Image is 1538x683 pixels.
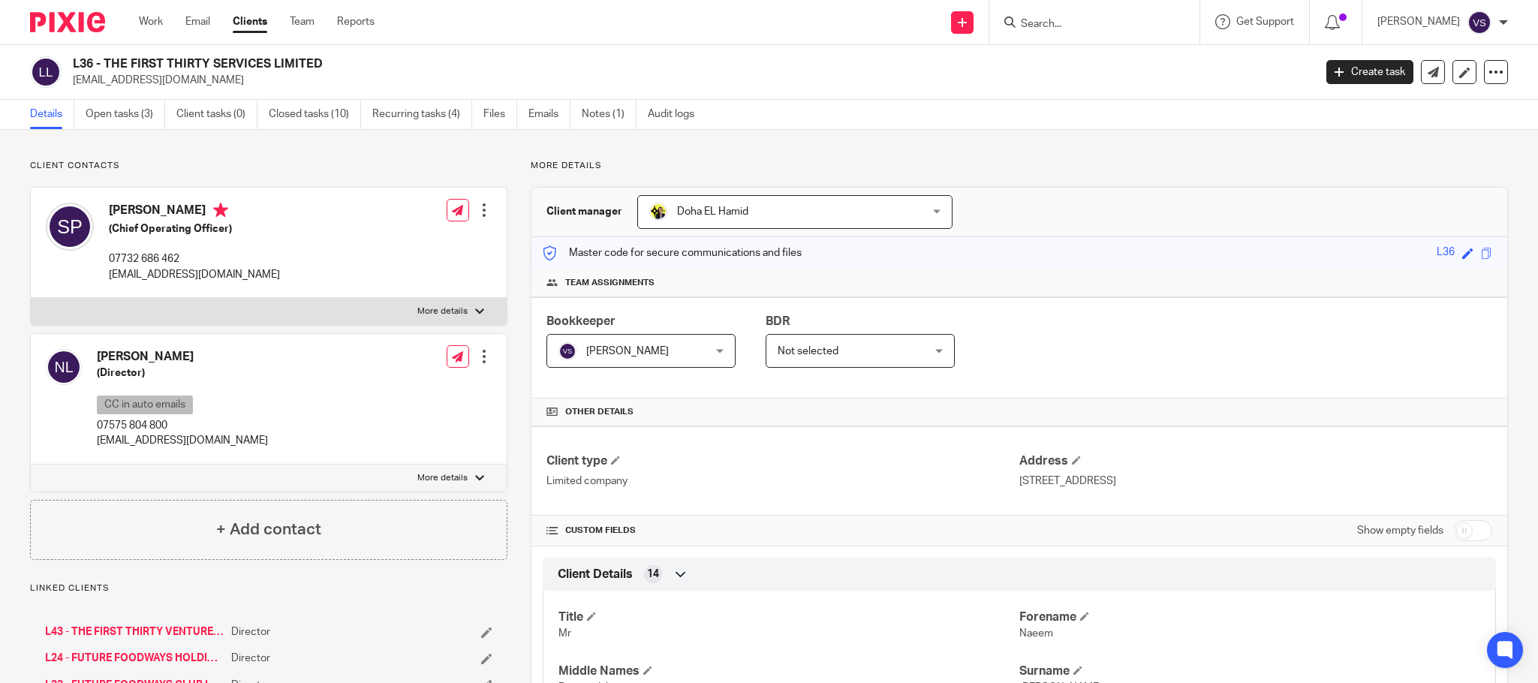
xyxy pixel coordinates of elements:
img: svg%3E [46,349,82,385]
p: 07732 686 462 [109,251,280,266]
h2: L36 - THE FIRST THIRTY SERVICES LIMITED [73,56,1058,72]
h4: Surname [1019,663,1480,679]
span: Other details [565,406,634,418]
span: [PERSON_NAME] [586,346,669,357]
a: Create task [1326,60,1413,84]
p: 07575 804 800 [97,418,268,433]
img: svg%3E [1467,11,1491,35]
a: Recurring tasks (4) [372,100,472,129]
a: Emails [528,100,570,129]
input: Search [1019,18,1154,32]
a: Files [483,100,517,129]
p: [EMAIL_ADDRESS][DOMAIN_NAME] [97,433,268,448]
p: [EMAIL_ADDRESS][DOMAIN_NAME] [73,73,1304,88]
h5: (Director) [97,366,268,381]
p: CC in auto emails [97,396,193,414]
span: 14 [647,567,659,582]
p: Limited company [546,474,1019,489]
a: Closed tasks (10) [269,100,361,129]
a: Open tasks (3) [86,100,165,129]
h5: (Chief Operating Officer) [109,221,280,236]
p: Linked clients [30,582,507,594]
p: [PERSON_NAME] [1377,14,1460,29]
a: Audit logs [648,100,706,129]
a: Work [139,14,163,29]
h4: Middle Names [558,663,1019,679]
p: [EMAIL_ADDRESS][DOMAIN_NAME] [109,267,280,282]
img: Pixie [30,12,105,32]
i: Primary [213,203,228,218]
span: Not selected [778,346,838,357]
a: Client tasks (0) [176,100,257,129]
span: Naeem [1019,628,1053,639]
span: Get Support [1236,17,1294,27]
p: Master code for secure communications and files [543,245,802,260]
a: Details [30,100,74,129]
a: L24 - FUTURE FOODWAYS HOLDINGS LIMITED [45,651,224,666]
h4: Forename [1019,609,1480,625]
p: Client contacts [30,160,507,172]
span: Director [231,651,270,666]
h4: Address [1019,453,1492,469]
span: Mr [558,628,571,639]
h3: Client manager [546,204,622,219]
span: Doha EL Hamid [677,206,748,217]
span: BDR [766,315,790,327]
img: svg%3E [30,56,62,88]
a: Clients [233,14,267,29]
a: Reports [337,14,375,29]
a: L43 - THE FIRST THIRTY VENTURES - CERVE LIMITED [45,624,224,639]
a: Email [185,14,210,29]
img: Doha-Starbridge.jpg [649,203,667,221]
div: L36 [1437,245,1455,262]
h4: Title [558,609,1019,625]
p: More details [417,472,468,484]
span: Team assignments [565,277,655,289]
label: Show empty fields [1357,523,1443,538]
span: Client Details [558,567,633,582]
p: [STREET_ADDRESS] [1019,474,1492,489]
a: Team [290,14,315,29]
h4: CUSTOM FIELDS [546,525,1019,537]
h4: [PERSON_NAME] [97,349,268,365]
a: Notes (1) [582,100,637,129]
img: svg%3E [558,342,576,360]
h4: [PERSON_NAME] [109,203,280,221]
p: More details [417,305,468,317]
p: More details [531,160,1508,172]
img: svg%3E [46,203,94,251]
span: Bookkeeper [546,315,616,327]
span: Director [231,624,270,639]
h4: + Add contact [216,518,321,541]
h4: Client type [546,453,1019,469]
